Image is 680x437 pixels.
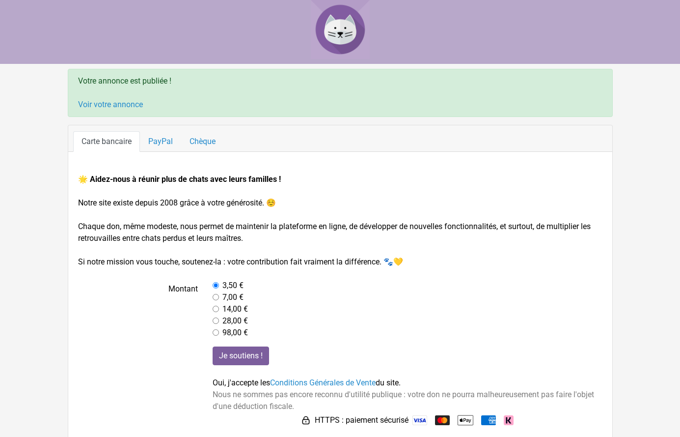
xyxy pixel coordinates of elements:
[78,175,281,184] strong: 🌟 Aidez-nous à réunir plus de chats avec leurs familles !
[181,131,224,152] a: Chèque
[270,378,376,387] a: Conditions Générales de Vente
[71,280,206,339] label: Montant
[301,415,311,425] img: HTTPS : paiement sécurisé
[140,131,181,152] a: PayPal
[504,415,514,425] img: Klarna
[222,291,244,303] label: 7,00 €
[213,390,594,411] span: Nous ne sommes pas encore reconnu d'utilité publique : votre don ne pourra malheureusement pas fa...
[412,415,427,425] img: Visa
[78,174,602,428] form: Notre site existe depuis 2008 grâce à votre générosité. ☺️ Chaque don, même modeste, nous permet ...
[435,415,450,425] img: Mastercard
[73,131,140,152] a: Carte bancaire
[222,327,248,339] label: 98,00 €
[213,347,269,365] input: Je soutiens !
[213,378,401,387] span: Oui, j'accepte les du site.
[222,315,248,327] label: 28,00 €
[481,415,496,425] img: American Express
[315,414,408,426] span: HTTPS : paiement sécurisé
[458,412,473,428] img: Apple Pay
[68,69,613,117] div: Votre annonce est publiée !
[222,280,244,291] label: 3,50 €
[78,100,143,109] a: Voir votre annonce
[222,303,248,315] label: 14,00 €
